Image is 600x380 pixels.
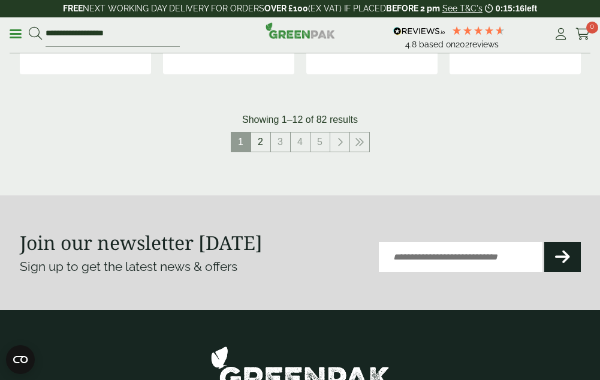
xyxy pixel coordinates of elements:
[405,40,419,49] span: 4.8
[393,27,445,35] img: REVIEWS.io
[6,345,35,374] button: Open CMP widget
[271,132,290,152] a: 3
[231,132,251,152] span: 1
[242,113,358,127] p: Showing 1–12 of 82 results
[496,4,524,13] span: 0:15:16
[469,40,499,49] span: reviews
[456,40,469,49] span: 202
[575,28,590,40] i: Cart
[264,4,308,13] strong: OVER £100
[553,28,568,40] i: My Account
[266,22,335,39] img: GreenPak Supplies
[586,22,598,34] span: 0
[20,257,272,276] p: Sign up to get the latest news & offers
[386,4,440,13] strong: BEFORE 2 pm
[451,25,505,36] div: 4.79 Stars
[251,132,270,152] a: 2
[291,132,310,152] a: 4
[524,4,537,13] span: left
[20,230,263,255] strong: Join our newsletter [DATE]
[419,40,456,49] span: Based on
[442,4,483,13] a: See T&C's
[310,132,330,152] a: 5
[63,4,83,13] strong: FREE
[575,25,590,43] a: 0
